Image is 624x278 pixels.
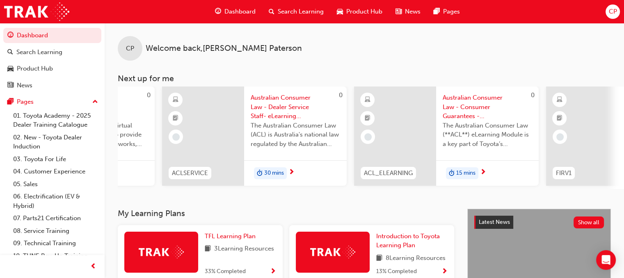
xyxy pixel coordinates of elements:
a: 05. Sales [10,178,101,191]
span: CP [126,44,134,53]
span: booktick-icon [557,113,562,124]
span: next-icon [288,169,295,176]
span: booktick-icon [365,113,370,124]
span: Show Progress [270,268,276,276]
a: 08. Service Training [10,225,101,237]
a: Search Learning [3,45,101,60]
span: learningResourceType_ELEARNING-icon [365,95,370,105]
a: 06. Electrification (EV & Hybrid) [10,190,101,212]
span: Show Progress [441,268,448,276]
span: TFL Learning Plan [205,232,256,240]
span: 15 mins [456,169,475,178]
span: 13 % Completed [376,267,417,276]
span: 8 Learning Resources [386,253,446,264]
span: pages-icon [434,7,440,17]
span: Product Hub [346,7,382,16]
h3: My Learning Plans [118,209,454,218]
span: learningResourceType_ELEARNING-icon [557,95,562,105]
button: Show Progress [270,267,276,277]
span: search-icon [269,7,274,17]
a: Dashboard [3,28,101,43]
span: news-icon [7,82,14,89]
span: 0 [147,91,151,99]
h3: Next up for me [105,74,624,83]
div: News [17,81,32,90]
span: FIRV1 [556,169,571,178]
span: guage-icon [215,7,221,17]
span: Latest News [479,219,510,226]
span: 0 [339,91,343,99]
a: search-iconSearch Learning [262,3,330,20]
div: Search Learning [16,48,62,57]
span: news-icon [395,7,402,17]
img: Trak [310,246,355,258]
span: car-icon [7,65,14,73]
div: Pages [17,97,34,107]
span: guage-icon [7,32,14,39]
a: Introduction to Toyota Learning Plan [376,232,448,250]
img: Trak [4,2,69,21]
span: The Australian Consumer Law (ACL) is Australia's national law regulated by the Australian Competi... [251,121,340,149]
span: ACLSERVICE [172,169,208,178]
a: TFL Learning Plan [205,232,259,241]
span: Introduction to Toyota Learning Plan [376,232,440,249]
span: News [405,7,421,16]
a: 07. Parts21 Certification [10,212,101,225]
span: learningRecordVerb_NONE-icon [364,133,372,141]
span: search-icon [7,49,13,56]
span: duration-icon [257,168,263,179]
button: Show all [574,216,604,228]
span: 0 [531,91,535,99]
a: 09. Technical Training [10,237,101,250]
span: prev-icon [90,262,96,272]
button: DashboardSearch LearningProduct HubNews [3,26,101,94]
a: news-iconNews [389,3,427,20]
span: The Australian Consumer Law (**ACL**) eLearning Module is a key part of Toyota’s compliance progr... [443,121,532,149]
span: ACL_ELEARNING [364,169,413,178]
a: 02. New - Toyota Dealer Induction [10,131,101,153]
span: CP [608,7,617,16]
span: Australian Consumer Law - Dealer Service Staff- eLearning Module [251,93,340,121]
div: Product Hub [17,64,53,73]
a: News [3,78,101,93]
a: 10. TUNE Rev-Up Training [10,250,101,262]
a: 0ACLSERVICEAustralian Consumer Law - Dealer Service Staff- eLearning ModuleThe Australian Consume... [162,87,347,186]
span: car-icon [337,7,343,17]
span: 30 mins [264,169,284,178]
span: pages-icon [7,98,14,106]
span: Pages [443,7,460,16]
span: Search Learning [278,7,324,16]
span: booktick-icon [173,113,178,124]
button: Pages [3,94,101,109]
img: Trak [139,246,184,258]
a: 04. Customer Experience [10,165,101,178]
a: Product Hub [3,61,101,76]
a: 03. Toyota For Life [10,153,101,166]
a: car-iconProduct Hub [330,3,389,20]
span: duration-icon [449,168,455,179]
span: up-icon [92,97,98,107]
span: Australian Consumer Law - Consumer Guarantees - eLearning module [443,93,532,121]
span: Welcome back , [PERSON_NAME] Paterson [146,44,302,53]
a: 01. Toyota Academy - 2025 Dealer Training Catalogue [10,109,101,131]
a: guage-iconDashboard [208,3,262,20]
span: book-icon [205,244,211,254]
span: Dashboard [224,7,256,16]
a: pages-iconPages [427,3,466,20]
span: 3 Learning Resources [214,244,274,254]
span: learningResourceType_ELEARNING-icon [173,95,178,105]
button: Show Progress [441,267,448,277]
span: next-icon [480,169,486,176]
span: learningRecordVerb_NONE-icon [556,133,564,141]
a: Latest NewsShow all [474,216,604,229]
div: Open Intercom Messenger [596,250,616,270]
span: learningRecordVerb_NONE-icon [172,133,180,141]
a: 0ACL_ELEARNINGAustralian Consumer Law - Consumer Guarantees - eLearning moduleThe Australian Cons... [354,87,539,186]
span: book-icon [376,253,382,264]
button: CP [606,5,620,19]
span: 33 % Completed [205,267,246,276]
